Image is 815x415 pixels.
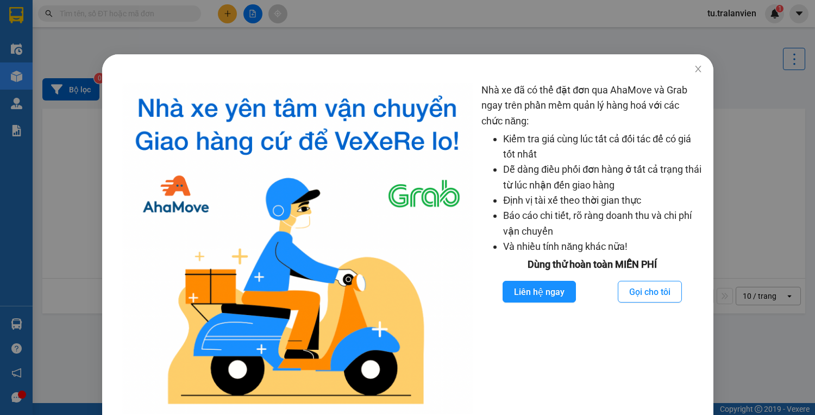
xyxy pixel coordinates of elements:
div: Nhà xe đã có thể đặt đơn qua AhaMove và Grab ngay trên phần mềm quản lý hàng hoá với các chức năng: [481,83,703,414]
li: Báo cáo chi tiết, rõ ràng doanh thu và chi phí vận chuyển [503,208,703,239]
li: Dễ dàng điều phối đơn hàng ở tất cả trạng thái từ lúc nhận đến giao hàng [503,162,703,193]
li: Và nhiều tính năng khác nữa! [503,239,703,254]
span: Gọi cho tôi [629,285,670,299]
button: Liên hệ ngay [502,281,575,303]
span: Liên hệ ngay [513,285,564,299]
li: Định vị tài xế theo thời gian thực [503,193,703,208]
button: Close [683,54,713,85]
li: Kiểm tra giá cùng lúc tất cả đối tác để có giá tốt nhất [503,131,703,162]
img: logo [122,83,473,414]
span: close [694,65,703,73]
button: Gọi cho tôi [617,281,681,303]
div: Dùng thử hoàn toàn MIỄN PHÍ [481,257,703,272]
